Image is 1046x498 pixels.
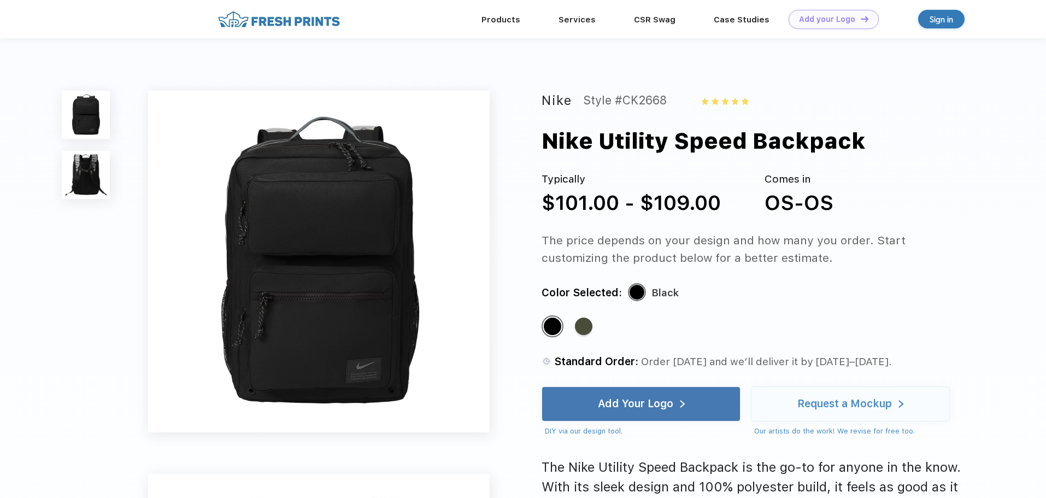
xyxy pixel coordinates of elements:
[765,188,833,218] div: OS-OS
[799,15,855,24] div: Add your Logo
[861,16,868,22] img: DT
[62,91,110,139] img: func=resize&h=100
[481,15,520,25] a: Products
[542,91,572,110] div: Nike
[148,91,490,432] img: func=resize&h=640
[575,318,592,335] div: Cargo Khaki
[732,98,738,104] img: yellow_star.svg
[918,10,965,28] a: Sign in
[722,98,728,104] img: yellow_star.svg
[598,399,673,409] div: Add Your Logo
[542,188,721,218] div: $101.00 - $109.00
[754,426,950,437] div: Our artists do the work! We revise for free too.
[712,98,718,104] img: yellow_star.svg
[554,355,638,368] span: Standard Order:
[542,232,971,267] div: The price depends on your design and how many you order. Start customizing the product below for ...
[930,13,953,26] div: Sign in
[898,400,903,408] img: white arrow
[542,125,866,157] div: Nike Utility Speed Backpack
[215,10,343,29] img: fo%20logo%202.webp
[742,98,748,104] img: yellow_star.svg
[542,284,622,302] div: Color Selected:
[545,426,741,437] div: DIY via our design tool.
[641,355,892,368] span: Order [DATE] and we’ll deliver it by [DATE]–[DATE].
[583,91,667,110] div: Style #CK2668
[542,356,551,366] img: standard order
[651,284,679,302] div: Black
[544,318,561,335] div: Black
[765,172,833,188] div: Comes in
[797,399,892,409] div: Request a Mockup
[702,98,708,104] img: yellow_star.svg
[62,151,110,199] img: func=resize&h=100
[680,400,685,408] img: white arrow
[542,172,721,188] div: Typically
